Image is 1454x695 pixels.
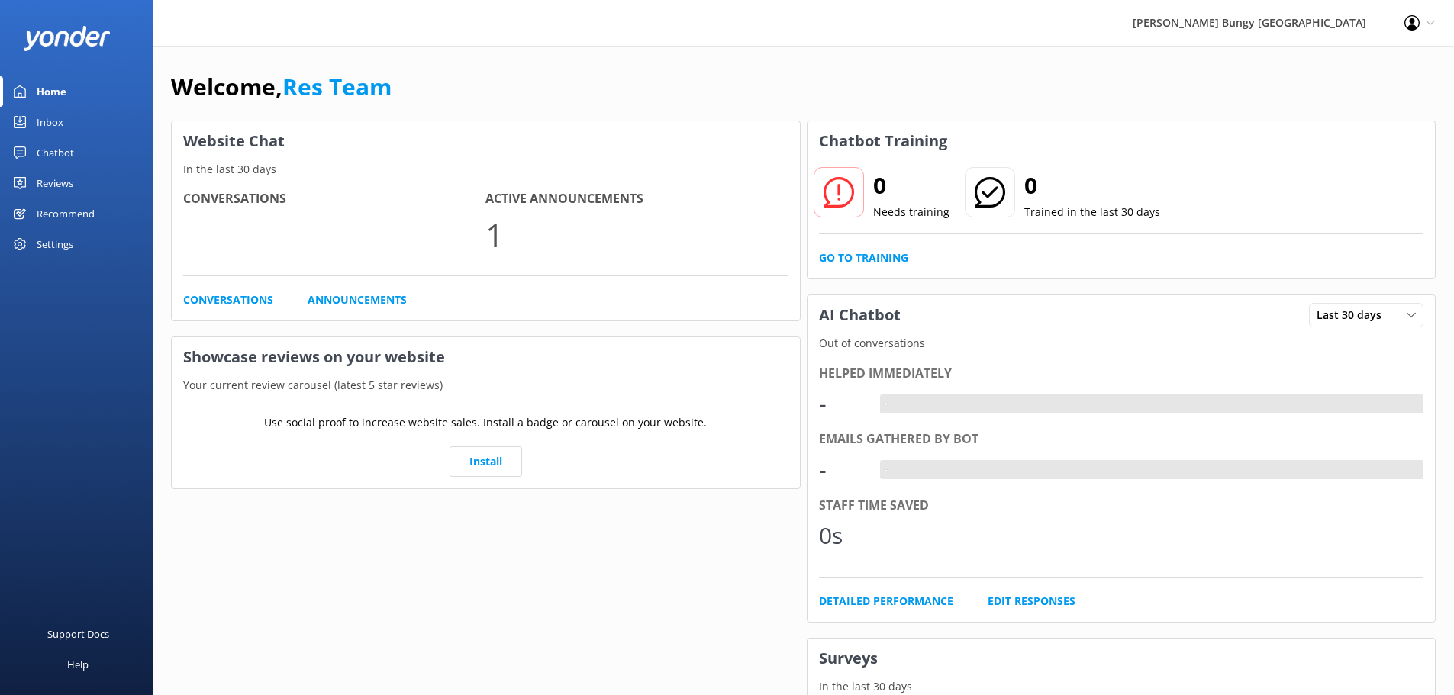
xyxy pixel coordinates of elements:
p: Use social proof to increase website sales. Install a badge or carousel on your website. [264,414,707,431]
h3: Surveys [808,639,1436,678]
p: In the last 30 days [808,678,1436,695]
div: Support Docs [47,619,109,649]
h3: Website Chat [172,121,800,161]
p: Trained in the last 30 days [1024,204,1160,220]
div: Inbox [37,107,63,137]
h4: Active Announcements [485,189,788,209]
a: Detailed Performance [819,593,953,610]
div: 0s [819,517,865,554]
p: Your current review carousel (latest 5 star reviews) [172,377,800,394]
img: yonder-white-logo.png [23,26,111,51]
h1: Welcome, [171,69,392,105]
h2: 0 [1024,167,1160,204]
div: - [819,385,865,422]
a: Conversations [183,291,273,308]
h3: AI Chatbot [808,295,912,335]
div: Reviews [37,168,73,198]
h3: Chatbot Training [808,121,959,161]
div: Chatbot [37,137,74,168]
span: Last 30 days [1317,307,1391,323]
div: - [880,460,891,480]
a: Install [450,446,522,477]
h2: 0 [873,167,949,204]
div: Home [37,76,66,107]
p: In the last 30 days [172,161,800,178]
a: Go to Training [819,249,908,266]
a: Res Team [282,71,392,102]
h4: Conversations [183,189,485,209]
p: Out of conversations [808,335,1436,352]
a: Announcements [308,291,407,308]
div: Help [67,649,89,680]
a: Edit Responses [988,593,1075,610]
div: - [819,452,865,488]
div: Settings [37,229,73,259]
p: 1 [485,209,788,260]
div: Helped immediately [819,364,1424,384]
div: Staff time saved [819,496,1424,516]
div: Recommend [37,198,95,229]
h3: Showcase reviews on your website [172,337,800,377]
div: Emails gathered by bot [819,430,1424,449]
p: Needs training [873,204,949,220]
div: - [880,394,891,414]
